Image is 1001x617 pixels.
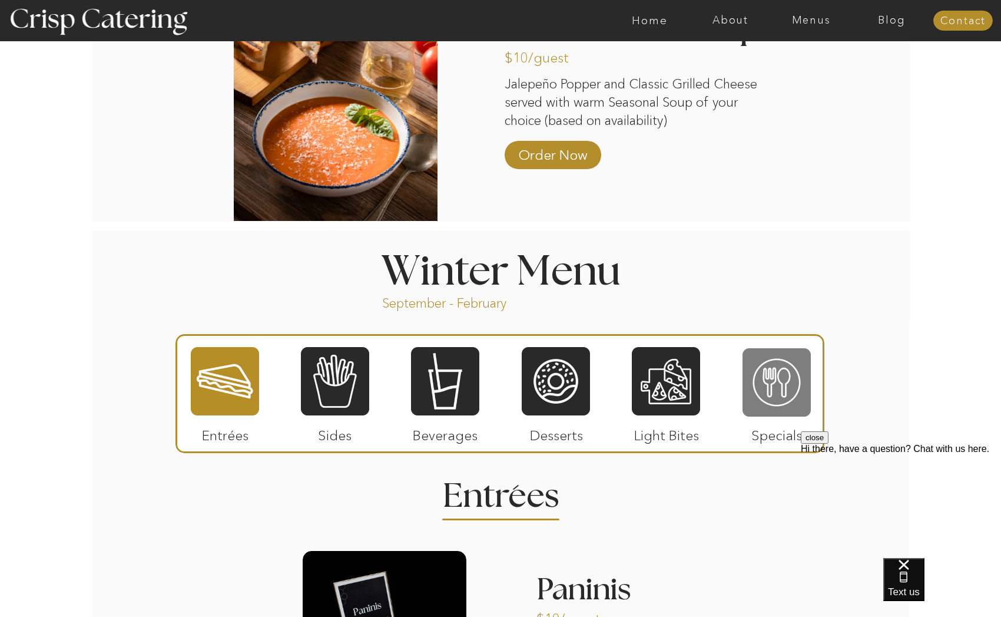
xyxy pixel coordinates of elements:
[505,10,783,41] h2: Paninis and Soup
[690,15,771,27] a: About
[851,15,932,27] a: Blog
[443,480,558,503] h2: Entrees
[505,75,757,128] p: Jalepeño Popper and Classic Grilled Cheese served with warm Seasonal Soup of your choice (based o...
[505,38,583,72] p: $10/guest
[737,415,816,450] p: Specials
[609,15,690,27] a: Home
[536,575,700,612] h3: Paninis
[513,135,592,169] a: Order Now
[627,415,705,450] p: Light Bites
[801,431,1001,573] iframe: podium webchat widget prompt
[771,15,851,27] a: Menus
[296,415,374,450] p: Sides
[382,295,544,308] p: September - February
[883,558,1001,617] iframe: podium webchat widget bubble
[933,15,993,27] a: Contact
[186,415,264,450] p: Entrées
[337,252,664,286] h1: Winter Menu
[517,415,595,450] p: Desserts
[406,415,484,450] p: Beverages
